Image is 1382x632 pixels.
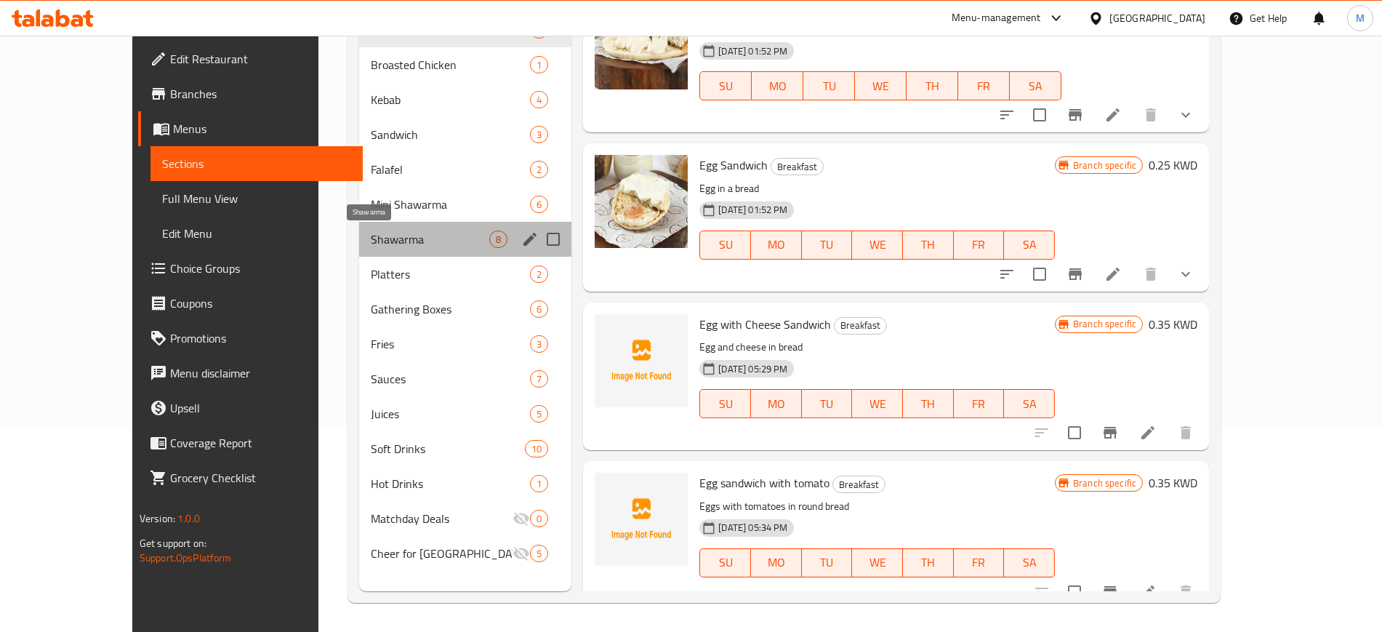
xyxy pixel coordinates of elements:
[954,231,1005,260] button: FR
[699,497,1055,516] p: Eggs with tomatoes in round bread
[1024,100,1055,130] span: Select to update
[1133,97,1168,132] button: delete
[525,440,548,457] div: items
[757,552,796,573] span: MO
[808,234,847,255] span: TU
[1067,476,1142,490] span: Branch specific
[530,265,548,283] div: items
[371,405,530,423] div: Juices
[162,225,351,242] span: Edit Menu
[1004,548,1055,577] button: SA
[758,76,798,97] span: MO
[1058,257,1093,292] button: Branch-specific-item
[150,216,363,251] a: Edit Menu
[138,251,363,286] a: Choice Groups
[699,389,751,418] button: SU
[140,534,206,553] span: Get support on:
[359,7,571,577] nav: Menu sections
[699,472,829,494] span: Egg sandwich with tomato
[138,286,363,321] a: Coupons
[1177,106,1194,124] svg: Show Choices
[371,440,525,457] div: Soft Drinks
[359,292,571,327] div: Gathering Boxes6
[177,509,200,528] span: 1.0.0
[531,337,547,351] span: 3
[530,545,548,562] div: items
[359,327,571,361] div: Fries3
[531,477,547,491] span: 1
[371,231,489,248] span: Shawarma
[1104,265,1122,283] a: Edit menu item
[903,548,954,577] button: TH
[1104,106,1122,124] a: Edit menu item
[954,548,1005,577] button: FR
[173,120,351,137] span: Menus
[490,233,507,247] span: 8
[852,389,903,418] button: WE
[371,300,530,318] div: Gathering Boxes
[909,552,948,573] span: TH
[712,521,793,535] span: [DATE] 05:34 PM
[858,393,897,415] span: WE
[531,93,547,107] span: 4
[699,71,752,100] button: SU
[912,76,952,97] span: TH
[140,548,232,567] a: Support.OpsPlatform
[371,56,530,73] div: Broasted Chicken
[1059,577,1090,607] span: Select to update
[359,257,571,292] div: Platters2
[371,370,530,388] span: Sauces
[1058,97,1093,132] button: Branch-specific-item
[1109,10,1205,26] div: [GEOGRAPHIC_DATA]
[371,161,530,178] span: Falafel
[371,126,530,143] div: Sandwich
[359,82,571,117] div: Kebab4
[170,469,351,487] span: Grocery Checklist
[833,476,885,493] span: Breakfast
[530,335,548,353] div: items
[858,552,897,573] span: WE
[835,317,886,334] span: Breakfast
[530,56,548,73] div: items
[1149,314,1197,335] h6: 0.35 KWD
[138,356,363,391] a: Menu disclaimer
[1149,155,1197,175] h6: 0.25 KWD
[359,117,571,152] div: Sandwich3
[752,71,803,100] button: MO
[989,257,1024,292] button: sort-choices
[595,155,688,248] img: Egg Sandwich
[1067,317,1142,331] span: Branch specific
[530,370,548,388] div: items
[371,475,530,492] span: Hot Drinks
[513,510,530,527] svg: Inactive section
[960,393,999,415] span: FR
[1168,97,1203,132] button: show more
[531,163,547,177] span: 2
[371,510,513,527] span: Matchday Deals
[1067,159,1142,172] span: Branch specific
[531,372,547,386] span: 7
[138,111,363,146] a: Menus
[699,180,1055,198] p: Egg in a bread
[834,317,887,335] div: Breakfast
[858,234,897,255] span: WE
[530,475,548,492] div: items
[712,203,793,217] span: [DATE] 01:52 PM
[531,303,547,316] span: 6
[751,389,802,418] button: MO
[1010,234,1049,255] span: SA
[359,466,571,501] div: Hot Drinks1
[808,552,847,573] span: TU
[530,91,548,108] div: items
[526,442,547,456] span: 10
[909,234,948,255] span: TH
[1010,393,1049,415] span: SA
[771,158,824,175] div: Breakfast
[359,152,571,187] div: Falafel2
[519,228,541,250] button: edit
[1004,389,1055,418] button: SA
[989,97,1024,132] button: sort-choices
[530,405,548,423] div: items
[138,391,363,425] a: Upsell
[1059,417,1090,448] span: Select to update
